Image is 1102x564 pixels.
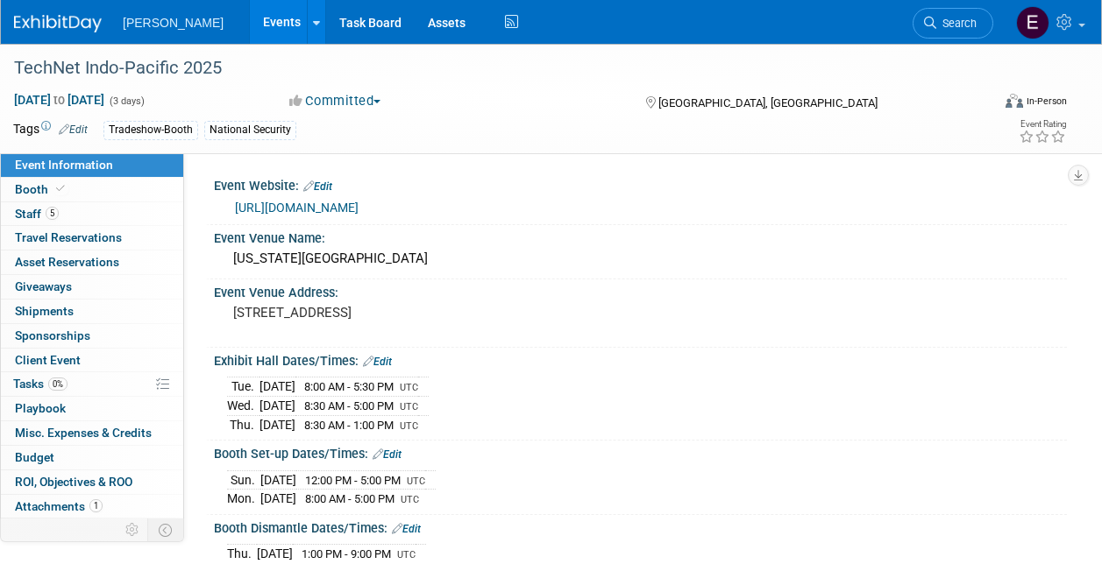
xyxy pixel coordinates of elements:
[257,545,293,563] td: [DATE]
[15,158,113,172] span: Event Information
[1016,6,1049,39] img: Emy Volk
[59,123,88,136] a: Edit
[15,182,68,196] span: Booth
[15,328,90,342] span: Sponsorships
[283,92,387,110] button: Committed
[14,15,102,32] img: ExhibitDay
[260,377,295,397] td: [DATE]
[13,377,68,391] span: Tasks
[1,470,183,494] a: ROI, Objectives & ROO
[15,499,103,513] span: Attachments
[1,153,183,177] a: Event Information
[15,475,132,489] span: ROI, Objectives & ROO
[400,420,418,432] span: UTC
[397,549,416,560] span: UTC
[15,230,122,244] span: Travel Reservations
[117,518,148,541] td: Personalize Event Tab Strip
[214,441,1067,463] div: Booth Set-up Dates/Times:
[227,490,260,508] td: Mon.
[304,380,394,393] span: 8:00 AM - 5:30 PM
[913,8,993,39] a: Search
[260,470,296,490] td: [DATE]
[936,17,977,30] span: Search
[1,275,183,299] a: Giveaways
[1,300,183,323] a: Shipments
[15,207,59,221] span: Staff
[1006,94,1023,108] img: Format-Inperson.png
[48,377,68,391] span: 0%
[235,201,359,215] a: [URL][DOMAIN_NAME]
[15,401,66,415] span: Playbook
[108,95,145,107] span: (3 days)
[260,415,295,434] td: [DATE]
[227,377,260,397] td: Tue.
[1,421,183,445] a: Misc. Expenses & Credits
[227,245,1054,272] div: [US_STATE][GEOGRAPHIC_DATA]
[15,353,81,367] span: Client Event
[15,279,72,293] span: Giveaways
[1,397,183,420] a: Playbook
[214,225,1067,247] div: Event Venue Name:
[214,279,1067,301] div: Event Venue Address:
[1,178,183,201] a: Booth
[15,450,54,464] span: Budget
[51,93,68,107] span: to
[214,348,1067,370] div: Exhibit Hall Dates/Times:
[302,547,391,560] span: 1:00 PM - 9:00 PM
[1026,95,1067,108] div: In-Person
[1,495,183,518] a: Attachments1
[227,470,260,490] td: Sun.
[204,121,296,139] div: National Security
[15,255,119,269] span: Asset Reservations
[8,53,977,84] div: TechNet Indo-Pacific 2025
[303,180,332,193] a: Edit
[400,382,418,393] span: UTC
[914,91,1067,117] div: Event Format
[392,523,421,535] a: Edit
[148,518,184,541] td: Toggle Event Tabs
[89,499,103,512] span: 1
[304,399,394,412] span: 8:30 AM - 5:00 PM
[1,202,183,226] a: Staff5
[214,173,1067,195] div: Event Website:
[227,415,260,434] td: Thu.
[260,490,296,508] td: [DATE]
[401,494,419,505] span: UTC
[46,207,59,220] span: 5
[214,515,1067,538] div: Booth Dismantle Dates/Times:
[1,349,183,372] a: Client Event
[15,304,74,318] span: Shipments
[13,92,105,108] span: [DATE] [DATE]
[400,401,418,412] span: UTC
[305,492,395,505] span: 8:00 AM - 5:00 PM
[305,474,401,487] span: 12:00 PM - 5:00 PM
[407,476,425,487] span: UTC
[304,419,394,432] span: 8:30 AM - 1:00 PM
[56,184,65,194] i: Booth reservation complete
[1,324,183,348] a: Sponsorships
[123,16,224,30] span: [PERSON_NAME]
[13,120,88,140] td: Tags
[233,305,550,321] pre: [STREET_ADDRESS]
[1,250,183,274] a: Asset Reservations
[260,397,295,416] td: [DATE]
[227,545,257,563] td: Thu.
[373,448,402,461] a: Edit
[15,426,152,440] span: Misc. Expenses & Credits
[103,121,198,139] div: Tradeshow-Booth
[658,96,878,109] span: [GEOGRAPHIC_DATA], [GEOGRAPHIC_DATA]
[363,356,392,368] a: Edit
[227,397,260,416] td: Wed.
[1,226,183,250] a: Travel Reservations
[1019,120,1066,129] div: Event Rating
[1,446,183,469] a: Budget
[1,372,183,396] a: Tasks0%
